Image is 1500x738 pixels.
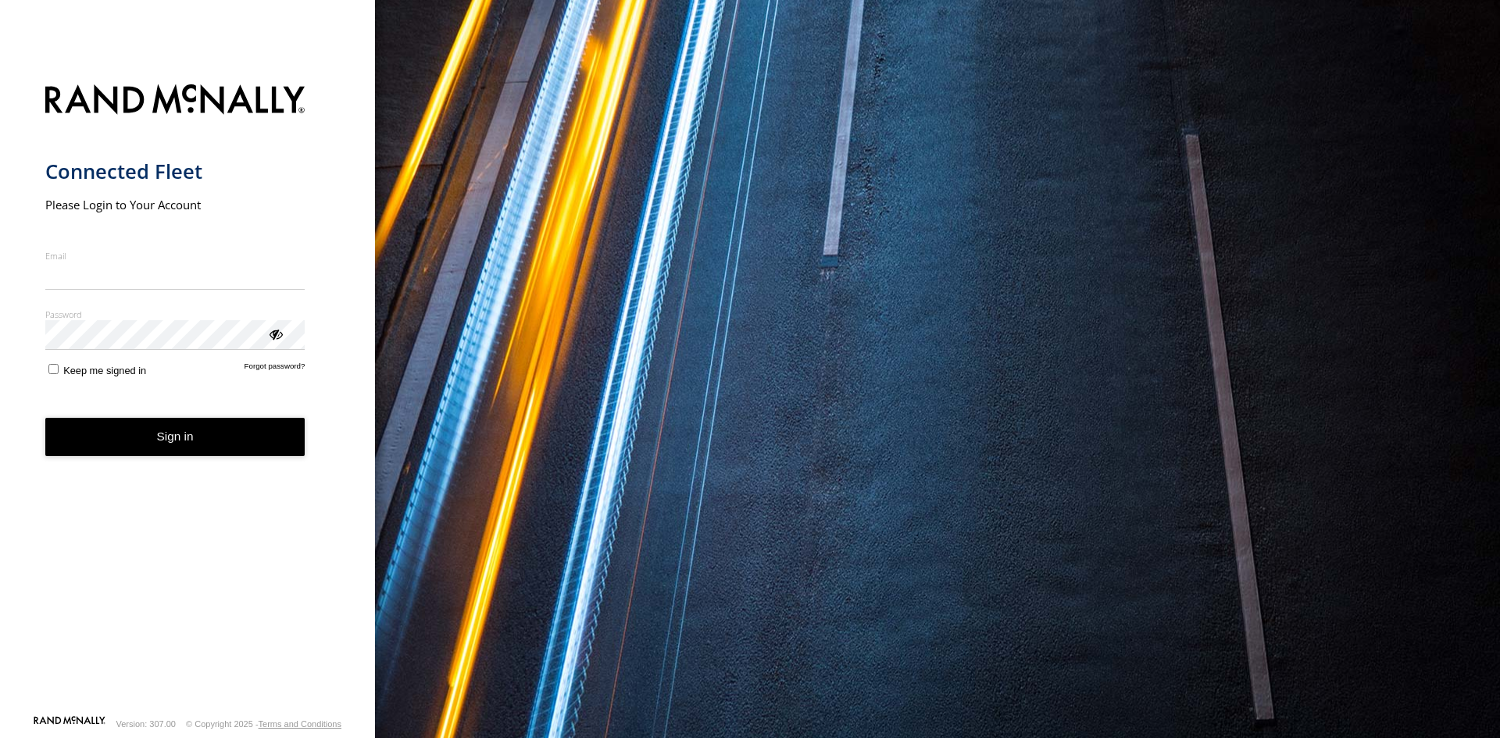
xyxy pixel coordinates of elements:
a: Visit our Website [34,716,105,732]
h2: Please Login to Your Account [45,197,305,212]
label: Email [45,250,305,262]
a: Forgot password? [245,362,305,376]
div: ViewPassword [267,326,283,341]
form: main [45,75,330,715]
div: Version: 307.00 [116,719,176,729]
input: Keep me signed in [48,364,59,374]
span: Keep me signed in [63,365,146,376]
h1: Connected Fleet [45,159,305,184]
img: Rand McNally [45,81,305,121]
label: Password [45,308,305,320]
div: © Copyright 2025 - [186,719,341,729]
button: Sign in [45,418,305,456]
a: Terms and Conditions [259,719,341,729]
